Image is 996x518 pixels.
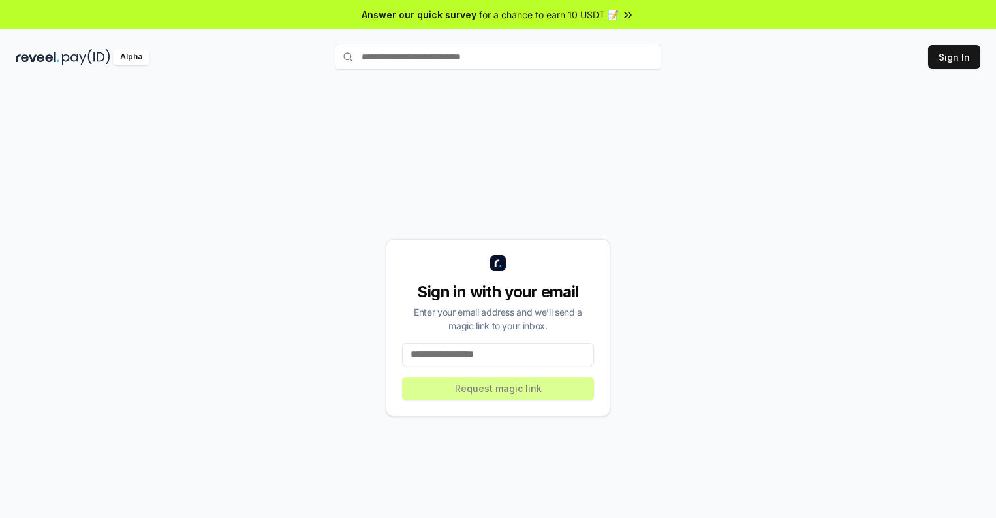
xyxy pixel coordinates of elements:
[362,8,476,22] span: Answer our quick survey
[490,255,506,271] img: logo_small
[402,282,594,302] div: Sign in with your email
[479,8,619,22] span: for a chance to earn 10 USDT 📝
[16,49,59,65] img: reveel_dark
[928,45,980,69] button: Sign In
[402,305,594,332] div: Enter your email address and we’ll send a magic link to your inbox.
[113,49,149,65] div: Alpha
[62,49,110,65] img: pay_id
